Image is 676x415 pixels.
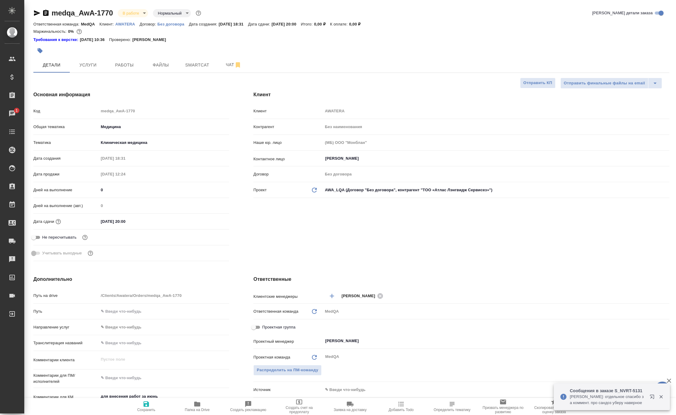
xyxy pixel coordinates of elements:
[666,340,667,342] button: Open
[253,171,323,177] p: Договор
[33,293,99,299] p: Путь на drive
[54,218,62,226] button: Если добавить услуги и заполнить их объемом, то дата рассчитается автоматически
[646,391,661,405] button: Открыть в новой вкладке
[323,170,669,179] input: Пустое поле
[342,293,379,299] span: [PERSON_NAME]
[140,22,157,26] p: Договор:
[427,398,478,415] button: Определить тематику
[99,138,229,148] div: Клиническая медицина
[183,61,212,69] span: Smartcat
[37,61,66,69] span: Детали
[274,398,325,415] button: Создать счет на предоплату
[75,28,83,36] button: 21544.50 RUB;
[253,354,290,360] p: Проектная команда
[334,408,367,412] span: Заявка на доставку
[33,308,99,315] p: Путь
[570,388,646,394] p: Сообщения в заказе S_NVRT-5131
[434,408,470,412] span: Определить тематику
[560,78,662,89] div: split button
[99,185,229,194] input: ✎ Введи что-нибудь
[115,21,140,26] a: AWATERA
[253,140,323,146] p: Наше юр. лицо
[560,78,648,89] button: Отправить финальные файлы на email
[33,91,229,98] h4: Основная информация
[301,22,314,26] p: Итого:
[33,394,99,400] p: Комментарии для КМ
[323,138,669,147] input: Пустое поле
[314,22,330,26] p: 0,00 ₽
[189,22,218,26] p: Дата создания:
[80,37,109,43] p: [DATE] 10:36
[253,294,323,300] p: Клиентские менеджеры
[523,80,552,87] span: Отправить КП
[253,276,669,283] h4: Ответственные
[529,398,580,415] button: Скопировать ссылку на оценку заказа
[86,249,94,257] button: Выбери, если сб и вс нужно считать рабочими днями для выполнения заказа.
[253,387,323,393] p: Источник
[342,292,385,300] div: [PERSON_NAME]
[325,387,662,393] div: ✎ Введи что-нибудь
[253,187,267,193] p: Проект
[33,187,99,193] p: Дней на выполнение
[481,406,525,414] span: Призвать менеджера по развитию
[323,122,669,131] input: Пустое поле
[277,406,321,414] span: Создать счет на предоплату
[156,11,183,16] button: Нормальный
[33,9,41,17] button: Скопировать ссылку для ЯМессенджера
[323,185,669,195] div: AWA_LQA (Договор "Без договора", контрагент "TОО «Атлас Лэнгвидж Сервисез»")
[253,91,669,98] h4: Клиент
[520,78,556,88] button: Отправить КП
[99,170,152,179] input: Пустое поле
[33,155,99,162] p: Дата создания
[666,295,667,297] button: Open
[121,398,172,415] button: Сохранить
[325,289,339,303] button: Добавить менеджера
[99,107,229,115] input: Пустое поле
[12,107,21,114] span: 1
[253,156,323,162] p: Контактное лицо
[99,122,229,132] div: Медицина
[33,219,54,225] p: Дата сдачи
[33,372,99,385] p: Комментарии для ПМ/исполнителей
[100,22,115,26] p: Клиент:
[272,22,301,26] p: [DATE] 20:00
[99,201,229,210] input: Пустое поле
[52,9,113,17] a: medqa_AwA-1770
[172,398,223,415] button: Папка на Drive
[33,37,80,43] a: Требования к верстке:
[323,385,669,395] div: ✎ Введи что-нибудь
[33,340,99,346] p: Транслитерация названий
[99,391,229,402] textarea: для внесения работ за июнь
[666,158,667,159] button: Open
[99,338,229,347] input: ✎ Введи что-нибудь
[42,9,49,17] button: Скопировать ссылку
[33,140,99,146] p: Тематика
[33,37,80,43] div: Нажми, чтобы открыть папку с инструкцией
[564,80,645,87] span: Отправить финальные файлы на email
[655,382,670,397] button: 🙏
[325,398,376,415] button: Заявка на доставку
[153,9,191,17] div: В работе
[137,408,155,412] span: Сохранить
[42,250,82,256] span: Учитывать выходные
[376,398,427,415] button: Добавить Todo
[81,233,89,241] button: Включи, если не хочешь, чтобы указанная дата сдачи изменилась после переставления заказа в 'Подтв...
[109,37,133,43] p: Проверено:
[219,61,248,69] span: Чат
[219,22,248,26] p: [DATE] 18:31
[194,9,202,17] button: Доп статусы указывают на важность/срочность заказа
[81,22,100,26] p: MedQA
[253,338,323,345] p: Проектный менеджер
[532,406,576,414] span: Скопировать ссылку на оценку заказа
[478,398,529,415] button: Призвать менеджера по развитию
[118,9,148,17] div: В работе
[33,29,68,34] p: Маржинальность:
[99,307,229,316] input: ✎ Введи что-нибудь
[33,108,99,114] p: Код
[146,61,175,69] span: Файлы
[73,61,103,69] span: Услуги
[330,22,349,26] p: К оплате:
[33,203,99,209] p: Дней на выполнение (авт.)
[115,22,140,26] p: AWATERA
[157,21,189,26] a: Без договора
